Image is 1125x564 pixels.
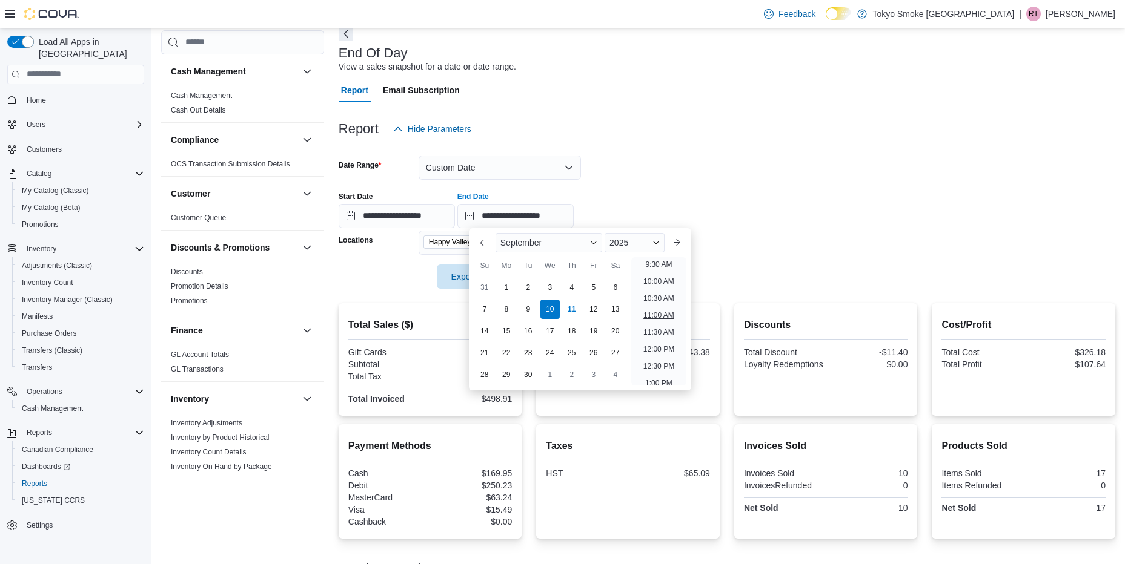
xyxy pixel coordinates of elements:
div: $63.24 [433,493,512,502]
li: 11:30 AM [639,325,679,339]
a: Cash Out Details [171,106,226,114]
a: Promotions [171,297,208,305]
button: My Catalog (Classic) [12,182,149,199]
button: Transfers [12,359,149,376]
div: Button. Open the month selector. September is currently selected. [496,233,602,252]
span: Report [341,78,368,102]
span: Customers [22,142,144,157]
span: Inventory [27,244,56,254]
span: Settings [27,520,53,530]
button: Canadian Compliance [12,441,149,458]
a: Inventory Adjustments [171,419,242,427]
button: Operations [22,384,67,399]
button: Inventory [22,241,61,256]
div: day-14 [475,321,494,341]
div: day-10 [540,300,560,319]
a: Inventory Count [17,275,78,290]
span: Inventory Count [22,278,73,287]
div: day-25 [562,343,582,362]
button: Operations [2,383,149,400]
button: Promotions [12,216,149,233]
li: 12:30 PM [639,359,679,373]
p: Tokyo Smoke [GEOGRAPHIC_DATA] [873,7,1015,21]
button: Finance [300,323,314,338]
div: day-2 [519,278,538,297]
div: $0.00 [433,517,512,526]
span: 2025 [609,238,628,248]
div: Loyalty Redemptions [744,359,823,369]
button: Discounts & Promotions [171,241,297,254]
button: Adjustments (Classic) [12,257,149,274]
span: Reports [27,428,52,438]
span: Reports [17,476,144,491]
a: Manifests [17,309,58,324]
span: My Catalog (Classic) [17,183,144,198]
button: Catalog [2,165,149,182]
div: 0 [1026,480,1106,490]
span: Catalog [27,169,51,179]
span: Inventory Manager (Classic) [17,292,144,307]
div: $65.09 [433,372,512,381]
div: $0.00 [828,359,908,369]
div: Compliance [161,157,324,176]
div: HST [546,468,625,478]
div: $433.82 [433,359,512,369]
div: day-16 [519,321,538,341]
span: Cash Management [17,401,144,416]
button: Transfers (Classic) [12,342,149,359]
div: Items Refunded [941,480,1021,490]
strong: Net Sold [744,503,778,513]
span: Inventory [22,241,144,256]
p: | [1019,7,1021,21]
div: Total Discount [744,347,823,357]
div: day-30 [519,365,538,384]
span: Reports [22,479,47,488]
button: Users [2,116,149,133]
span: Transfers (Classic) [22,346,82,355]
span: OCS Transaction Submission Details [171,159,290,169]
a: GL Account Totals [171,350,229,359]
div: September, 2025 [474,277,626,385]
span: GL Account Totals [171,350,229,359]
h2: Cost/Profit [941,318,1106,332]
span: Catalog [22,166,144,181]
a: Inventory On Hand by Package [171,462,272,471]
span: Transfers [22,362,52,372]
span: Inventory by Product Historical [171,433,270,442]
h3: End Of Day [339,46,408,61]
a: Purchase Orders [17,326,82,341]
div: InvoicesRefunded [744,480,823,490]
div: Subtotal [348,359,428,369]
a: Adjustments (Classic) [17,258,97,273]
a: GL Transactions [171,365,224,373]
span: Email Subscription [383,78,460,102]
a: Reports [17,476,52,491]
h2: Invoices Sold [744,439,908,453]
button: [US_STATE] CCRS [12,492,149,509]
span: Home [22,93,144,108]
span: Promotions [17,217,144,232]
button: Custom Date [419,156,581,180]
a: My Catalog (Classic) [17,183,94,198]
div: day-5 [584,278,603,297]
button: Manifests [12,308,149,325]
a: Home [22,93,51,108]
button: Cash Management [171,65,297,77]
span: Inventory Count Details [171,447,247,457]
span: Adjustments (Classic) [17,258,144,273]
a: Promotion Details [171,282,228,290]
input: Press the down key to enter a popover containing a calendar. Press the escape key to close the po... [457,204,574,228]
button: Reports [12,475,149,492]
span: Inventory Count [17,275,144,290]
button: Compliance [300,133,314,147]
button: Cash Management [300,64,314,79]
a: Settings [22,518,58,533]
li: 10:30 AM [639,291,679,306]
span: Happy Valley [GEOGRAPHIC_DATA] [429,236,523,248]
div: $43.38 [631,347,710,357]
span: September [500,238,542,248]
span: Manifests [17,309,144,324]
div: Total Profit [941,359,1021,369]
